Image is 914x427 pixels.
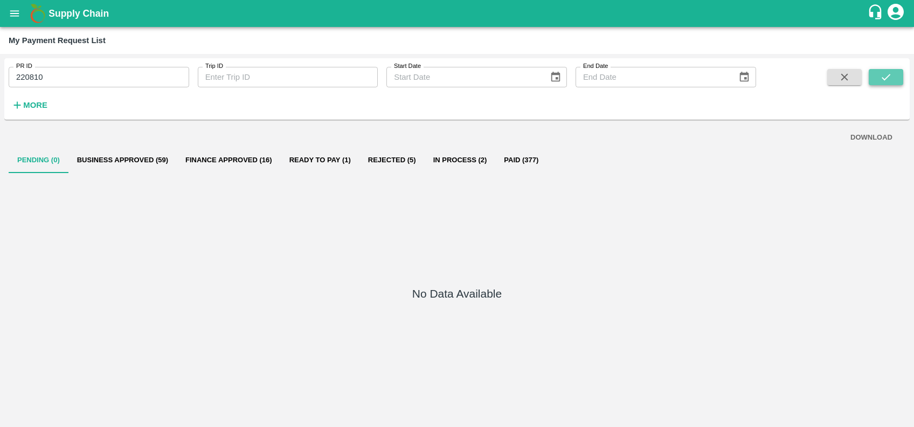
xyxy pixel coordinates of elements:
[281,147,359,173] button: Ready To Pay (1)
[846,128,897,147] button: DOWNLOAD
[9,147,68,173] button: Pending (0)
[734,67,754,87] button: Choose date
[425,147,496,173] button: In Process (2)
[9,33,106,47] div: My Payment Request List
[412,286,502,301] h5: No Data Available
[9,67,189,87] input: Enter PR ID
[177,147,281,173] button: Finance Approved (16)
[68,147,177,173] button: Business Approved (59)
[205,62,223,71] label: Trip ID
[2,1,27,26] button: open drawer
[359,147,425,173] button: Rejected (5)
[23,101,47,109] strong: More
[49,6,867,21] a: Supply Chain
[394,62,421,71] label: Start Date
[886,2,905,25] div: account of current user
[198,67,378,87] input: Enter Trip ID
[576,67,730,87] input: End Date
[49,8,109,19] b: Supply Chain
[583,62,608,71] label: End Date
[545,67,566,87] button: Choose date
[495,147,547,173] button: Paid (377)
[9,96,50,114] button: More
[386,67,541,87] input: Start Date
[16,62,32,71] label: PR ID
[27,3,49,24] img: logo
[867,4,886,23] div: customer-support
